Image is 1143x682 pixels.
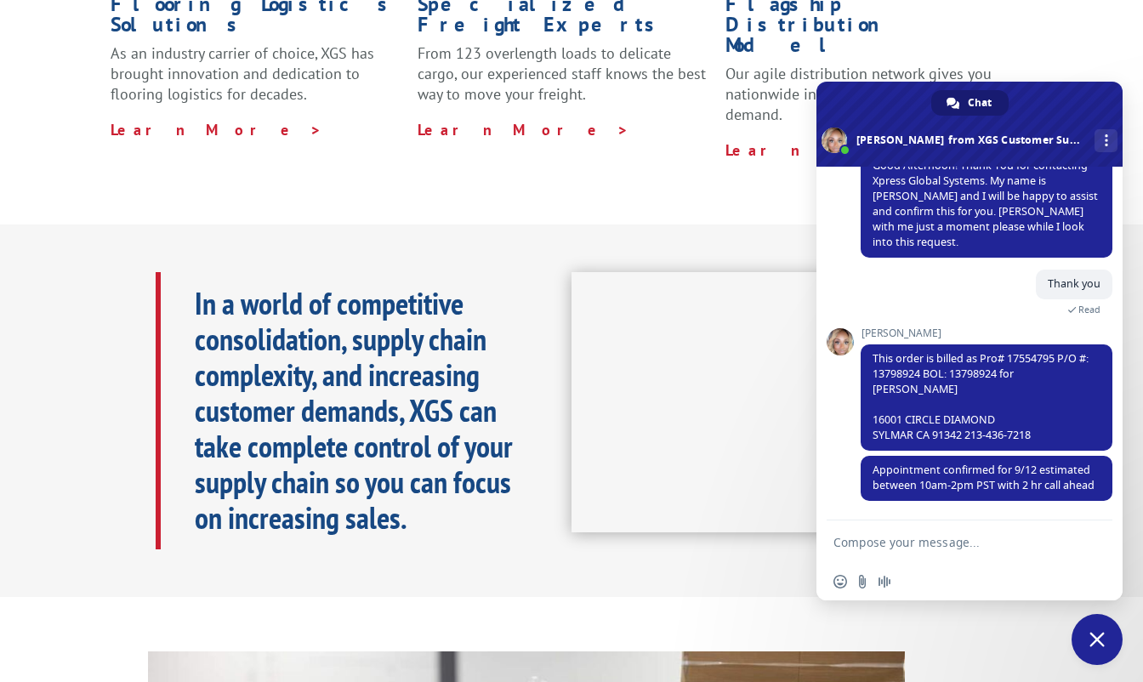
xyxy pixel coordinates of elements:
[418,120,629,139] a: Learn More >
[571,272,1035,533] iframe: XGS Logistics Solutions
[418,43,712,119] p: From 123 overlength loads to delicate cargo, our experienced staff knows the best way to move you...
[878,575,891,588] span: Audio message
[873,158,1098,249] span: Good Afternoon! Thank You for contacting Xpress Global Systems. My name is [PERSON_NAME] and I wi...
[968,90,992,116] span: Chat
[861,327,1112,339] span: [PERSON_NAME]
[111,120,322,139] a: Learn More >
[195,283,513,537] b: In a world of competitive consolidation, supply chain complexity, and increasing customer demands...
[1078,304,1100,315] span: Read
[111,43,374,104] span: As an industry carrier of choice, XGS has brought innovation and dedication to flooring logistics...
[873,351,1089,442] span: This order is billed as Pro# 17554795 P/O #: 13798924 BOL: 13798924 for [PERSON_NAME] 16001 CIRCL...
[1095,129,1117,152] div: More channels
[833,535,1068,550] textarea: Compose your message...
[725,64,992,124] span: Our agile distribution network gives you nationwide inventory management on demand.
[856,575,869,588] span: Send a file
[1048,276,1100,291] span: Thank you
[931,90,1009,116] div: Chat
[873,463,1095,492] span: Appointment confirmed for 9/12 estimated between 10am-2pm PST with 2 hr call ahead
[725,140,937,160] a: Learn More >
[1072,614,1123,665] div: Close chat
[833,575,847,588] span: Insert an emoji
